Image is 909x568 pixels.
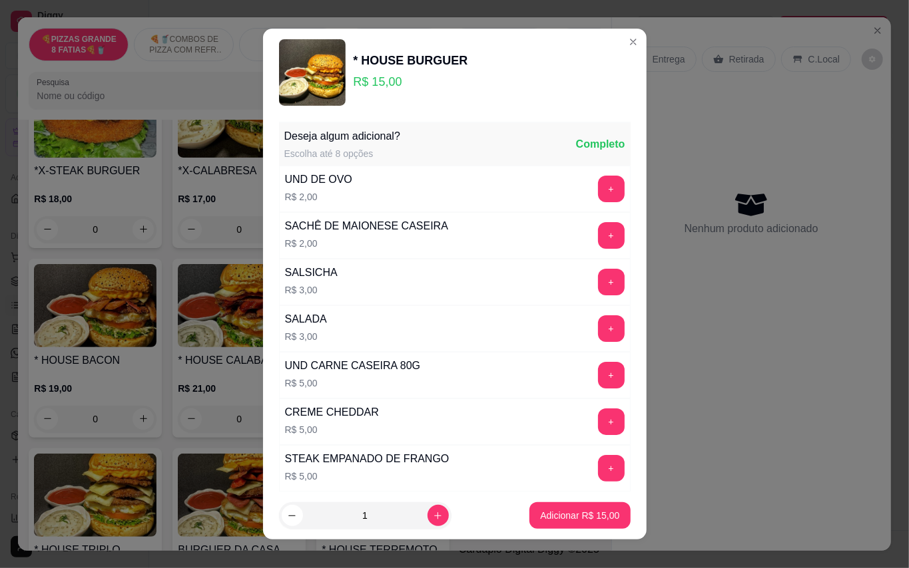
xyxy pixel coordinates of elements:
div: SALADA [285,311,327,327]
button: increase-product-quantity [428,505,449,526]
div: SALSICHA [285,265,338,281]
div: SACHÊ DE MAIONESE CASEIRA [285,218,448,234]
p: R$ 3,00 [285,330,327,343]
div: Escolha até 8 opções [284,147,400,160]
div: UND DE OVO [285,172,352,188]
div: STEAK EMPANADO DE FRANGO [285,451,450,467]
p: R$ 5,00 [285,376,421,390]
button: add [598,455,625,482]
button: add [598,408,625,435]
button: add [598,315,625,342]
div: UND CARNE CASEIRA 80G [285,358,421,374]
p: R$ 5,00 [285,470,450,483]
div: CREME CHEDDAR [285,404,379,420]
p: R$ 5,00 [285,423,379,436]
p: R$ 2,00 [285,190,352,204]
button: Close [623,31,644,53]
p: R$ 3,00 [285,283,338,297]
img: product-image [279,39,346,106]
button: decrease-product-quantity [282,505,303,526]
button: add [598,222,625,249]
p: Adicionar R$ 15,00 [540,509,619,522]
div: Deseja algum adicional? [284,128,400,144]
button: add [598,176,625,202]
button: add [598,269,625,295]
p: R$ 15,00 [354,72,468,91]
p: R$ 2,00 [285,237,448,250]
div: Completo [576,136,625,152]
button: Adicionar R$ 15,00 [529,502,630,529]
div: * HOUSE BURGUER [354,51,468,70]
button: add [598,362,625,388]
